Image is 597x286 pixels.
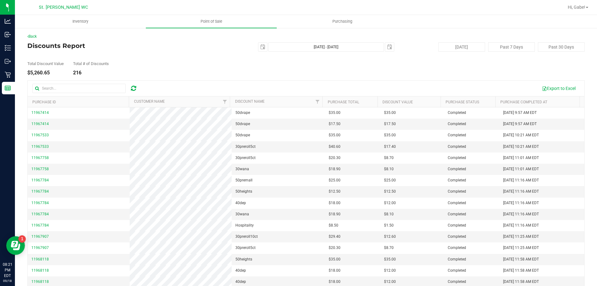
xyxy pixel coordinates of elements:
span: Completed [448,166,466,172]
span: [DATE] 9:57 AM EDT [503,110,537,116]
span: 11967784 [31,223,49,227]
span: $8.50 [329,223,338,228]
span: Completed [448,110,466,116]
p: 08:21 PM EDT [3,262,12,279]
a: Purchasing [277,15,408,28]
span: $12.50 [384,189,396,195]
button: Export to Excel [538,83,580,94]
span: [DATE] 11:01 AM EDT [503,155,539,161]
span: select [385,43,394,51]
span: [DATE] 11:58 AM EDT [503,268,539,274]
a: Discount Name [235,99,265,104]
span: $12.50 [329,189,340,195]
span: Completed [448,279,466,285]
span: 11967784 [31,189,49,194]
span: 11967758 [31,156,49,160]
span: 11967784 [31,212,49,216]
span: Completed [448,189,466,195]
span: 50dvape [235,110,250,116]
span: $1.50 [384,223,394,228]
span: Completed [448,211,466,217]
span: 30preroll5ct [235,144,256,150]
span: $29.40 [329,234,340,240]
span: $35.00 [329,256,340,262]
span: 11967784 [31,201,49,205]
p: 09/18 [3,279,12,283]
iframe: Resource center [6,236,25,255]
span: [DATE] 9:57 AM EDT [503,121,537,127]
span: $8.70 [384,245,394,251]
a: Back [27,34,37,39]
input: Search... [32,84,126,93]
span: $35.00 [329,132,340,138]
span: Completed [448,144,466,150]
span: [DATE] 11:16 AM EDT [503,211,539,217]
span: $18.90 [329,211,340,217]
span: 30preroll5ct [235,245,256,251]
span: [DATE] 11:25 AM EDT [503,234,539,240]
a: Purchase Status [446,100,479,104]
span: 30preroll5ct [235,155,256,161]
h4: Discounts Report [27,42,213,49]
span: 30wana [235,166,249,172]
span: $18.00 [329,268,340,274]
span: [DATE] 11:16 AM EDT [503,177,539,183]
span: Completed [448,132,466,138]
span: $8.10 [384,166,394,172]
span: $18.00 [329,200,340,206]
inline-svg: Inbound [5,31,11,38]
span: [DATE] 11:16 AM EDT [503,189,539,195]
button: Past 30 Days [538,42,585,52]
inline-svg: Analytics [5,18,11,24]
span: $17.50 [329,121,340,127]
span: Completed [448,121,466,127]
span: 50premall [235,177,252,183]
iframe: Resource center unread badge [18,235,26,243]
span: $20.30 [329,245,340,251]
span: $35.00 [384,110,396,116]
span: $20.30 [329,155,340,161]
span: $12.00 [384,200,396,206]
span: Hospitality [235,223,254,228]
span: Completed [448,245,466,251]
span: [DATE] 10:21 AM EDT [503,144,539,150]
span: $35.00 [329,110,340,116]
span: $8.10 [384,211,394,217]
span: 11968118 [31,279,49,284]
inline-svg: Outbound [5,58,11,64]
span: [DATE] 11:01 AM EDT [503,166,539,172]
span: $17.50 [384,121,396,127]
button: [DATE] [438,42,485,52]
span: $35.00 [384,256,396,262]
span: Inventory [64,19,97,24]
span: 11967758 [31,167,49,171]
div: $5,260.65 [27,70,64,75]
span: Hi, Gabe! [568,5,585,10]
span: Point of Sale [192,19,231,24]
span: Completed [448,155,466,161]
span: $18.90 [329,166,340,172]
button: Past 7 Days [488,42,535,52]
span: $12.60 [384,234,396,240]
a: Purchase ID [32,100,56,104]
span: 40dep [235,279,246,285]
span: [DATE] 10:21 AM EDT [503,132,539,138]
span: 50heights [235,256,252,262]
span: 11967907 [31,246,49,250]
span: select [258,43,267,51]
a: Purchase Completed At [500,100,547,104]
inline-svg: Reports [5,85,11,91]
span: 11968118 [31,268,49,273]
span: 40dep [235,200,246,206]
span: Completed [448,223,466,228]
span: 50dvape [235,132,250,138]
span: Completed [448,200,466,206]
span: St. [PERSON_NAME] WC [39,5,88,10]
span: Completed [448,177,466,183]
span: 11967414 [31,110,49,115]
div: Total Discount Value [27,62,64,66]
span: $25.00 [329,177,340,183]
span: $12.00 [384,268,396,274]
a: Discount Value [382,100,413,104]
